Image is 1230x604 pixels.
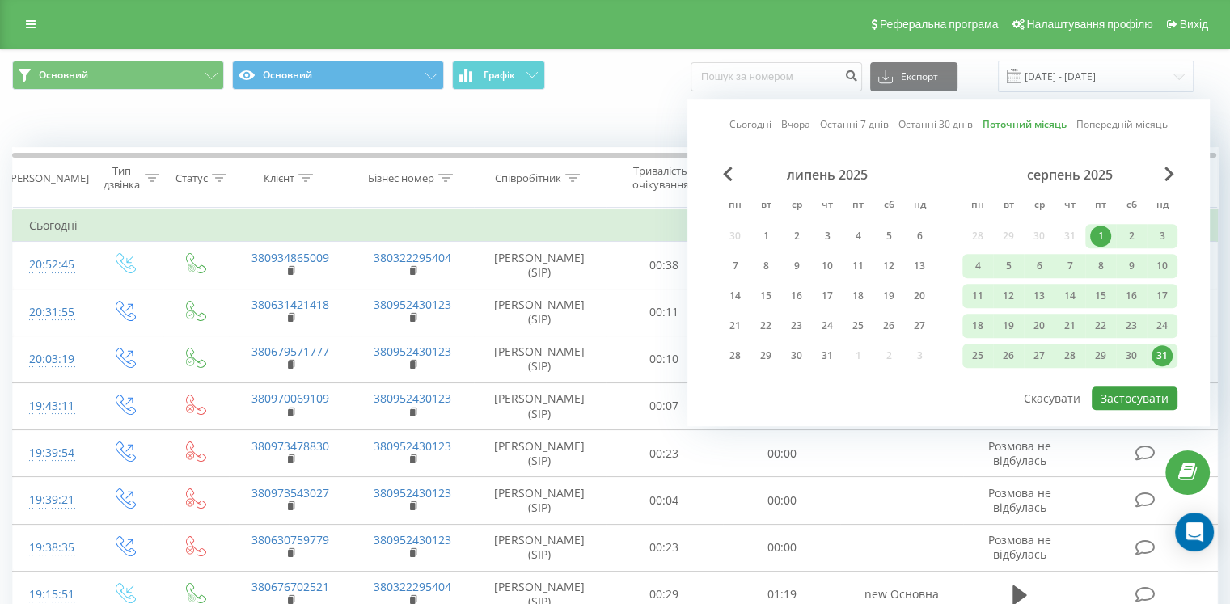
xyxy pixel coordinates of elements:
[1024,284,1055,308] div: ср 13 серп 2025 р.
[877,194,901,218] abbr: субота
[755,226,776,247] div: 1
[962,314,993,338] div: пн 18 серп 2025 р.
[29,484,72,516] div: 19:39:21
[725,285,746,306] div: 14
[1121,226,1142,247] div: 2
[251,438,329,454] a: 380973478830
[606,336,723,382] td: 00:10
[251,391,329,406] a: 380970069109
[966,194,990,218] abbr: понеділок
[967,315,988,336] div: 18
[251,297,329,312] a: 380631421418
[606,289,723,336] td: 00:11
[1147,224,1177,248] div: нд 3 серп 2025 р.
[1152,256,1173,277] div: 10
[750,314,781,338] div: вт 22 лип 2025 р.
[251,250,329,265] a: 380934865009
[870,62,957,91] button: Експорт
[1116,284,1147,308] div: сб 16 серп 2025 р.
[1055,344,1085,368] div: чт 28 серп 2025 р.
[755,256,776,277] div: 8
[843,284,873,308] div: пт 18 лип 2025 р.
[723,167,733,181] span: Previous Month
[7,171,89,185] div: [PERSON_NAME]
[484,70,515,81] span: Графік
[1175,513,1214,551] div: Open Intercom Messenger
[1116,254,1147,278] div: сб 9 серп 2025 р.
[1147,284,1177,308] div: нд 17 серп 2025 р.
[13,209,1218,242] td: Сьогодні
[1147,314,1177,338] div: нд 24 серп 2025 р.
[251,579,329,594] a: 380676702521
[817,345,838,366] div: 31
[1088,194,1113,218] abbr: п’ятниця
[720,254,750,278] div: пн 7 лип 2025 р.
[967,345,988,366] div: 25
[474,336,606,382] td: [PERSON_NAME] (SIP)
[264,171,294,185] div: Клієнт
[1116,344,1147,368] div: сб 30 серп 2025 р.
[1121,315,1142,336] div: 23
[988,485,1051,515] span: Розмова не відбулась
[12,61,224,90] button: Основний
[786,226,807,247] div: 2
[755,315,776,336] div: 22
[1090,256,1111,277] div: 8
[606,242,723,289] td: 00:38
[750,254,781,278] div: вт 8 лип 2025 р.
[1059,315,1080,336] div: 21
[998,256,1019,277] div: 5
[1147,254,1177,278] div: нд 10 серп 2025 р.
[251,532,329,547] a: 380630759779
[1119,194,1143,218] abbr: субота
[1059,285,1080,306] div: 14
[847,226,869,247] div: 4
[1085,284,1116,308] div: пт 15 серп 2025 р.
[880,18,999,31] span: Реферальна програма
[878,285,899,306] div: 19
[878,256,899,277] div: 12
[993,344,1024,368] div: вт 26 серп 2025 р.
[909,226,930,247] div: 6
[781,224,812,248] div: ср 2 лип 2025 р.
[723,430,840,477] td: 00:00
[1150,194,1174,218] abbr: неділя
[993,314,1024,338] div: вт 19 серп 2025 р.
[1085,344,1116,368] div: пт 29 серп 2025 р.
[374,297,451,312] a: 380952430123
[898,117,973,133] a: Останні 30 днів
[750,344,781,368] div: вт 29 лип 2025 р.
[750,284,781,308] div: вт 15 лип 2025 р.
[725,315,746,336] div: 21
[723,194,747,218] abbr: понеділок
[786,256,807,277] div: 9
[1015,386,1089,410] button: Скасувати
[820,117,889,133] a: Останні 7 днів
[817,285,838,306] div: 17
[873,224,904,248] div: сб 5 лип 2025 р.
[29,391,72,422] div: 19:43:11
[962,344,993,368] div: пн 25 серп 2025 р.
[29,249,72,281] div: 20:52:45
[1029,285,1050,306] div: 13
[1055,314,1085,338] div: чт 21 серп 2025 р.
[904,224,935,248] div: нд 6 лип 2025 р.
[374,532,451,547] a: 380952430123
[1164,167,1174,181] span: Next Month
[374,579,451,594] a: 380322295404
[993,284,1024,308] div: вт 12 серп 2025 р.
[374,485,451,501] a: 380952430123
[1027,194,1051,218] abbr: середа
[781,284,812,308] div: ср 16 лип 2025 р.
[786,345,807,366] div: 30
[781,344,812,368] div: ср 30 лип 2025 р.
[725,345,746,366] div: 28
[39,69,88,82] span: Основний
[817,256,838,277] div: 10
[1029,345,1050,366] div: 27
[817,226,838,247] div: 3
[1076,117,1168,133] a: Попередній місяць
[1090,226,1111,247] div: 1
[967,285,988,306] div: 11
[843,254,873,278] div: пт 11 лип 2025 р.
